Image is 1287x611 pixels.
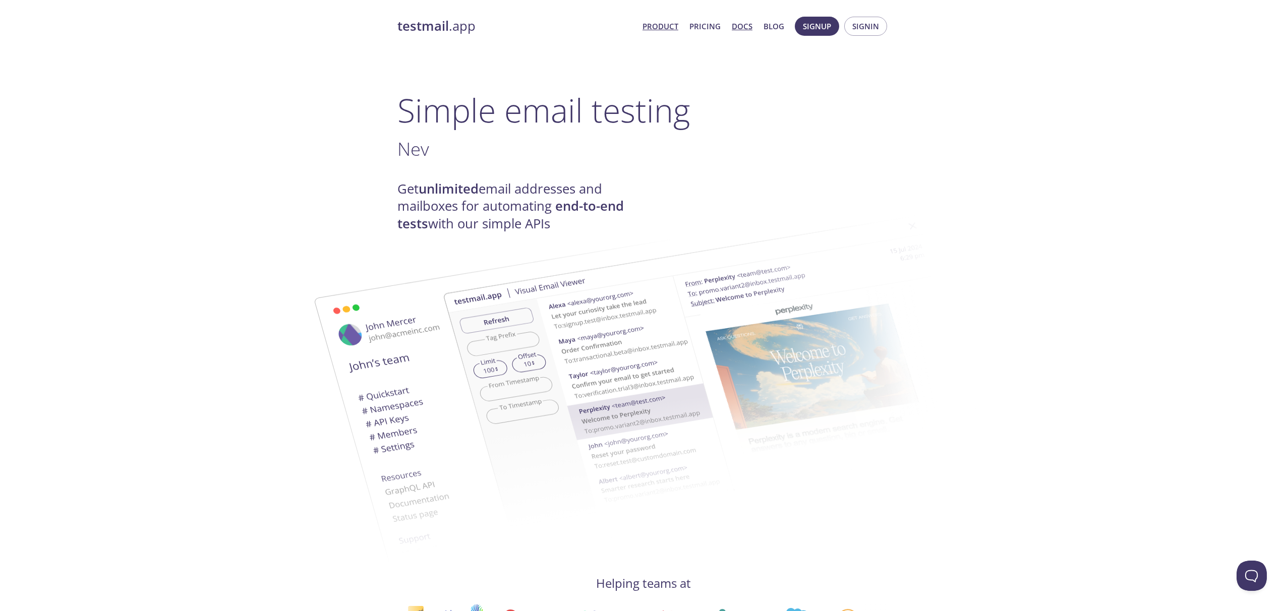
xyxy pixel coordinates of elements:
[397,17,449,35] strong: testmail
[732,20,752,33] a: Docs
[443,201,987,542] img: testmail-email-viewer
[276,233,821,575] img: testmail-email-viewer
[844,17,887,36] button: Signin
[852,20,879,33] span: Signin
[1237,561,1267,591] iframe: Help Scout Beacon - Open
[397,18,634,35] a: testmail.app
[642,20,678,33] a: Product
[419,180,479,198] strong: unlimited
[397,197,624,232] strong: end-to-end tests
[764,20,784,33] a: Blog
[397,136,429,161] span: Nev
[397,91,890,130] h1: Simple email testing
[397,180,643,232] h4: Get email addresses and mailboxes for automating with our simple APIs
[803,20,831,33] span: Signup
[397,575,890,591] h4: Helping teams at
[689,20,721,33] a: Pricing
[795,17,839,36] button: Signup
